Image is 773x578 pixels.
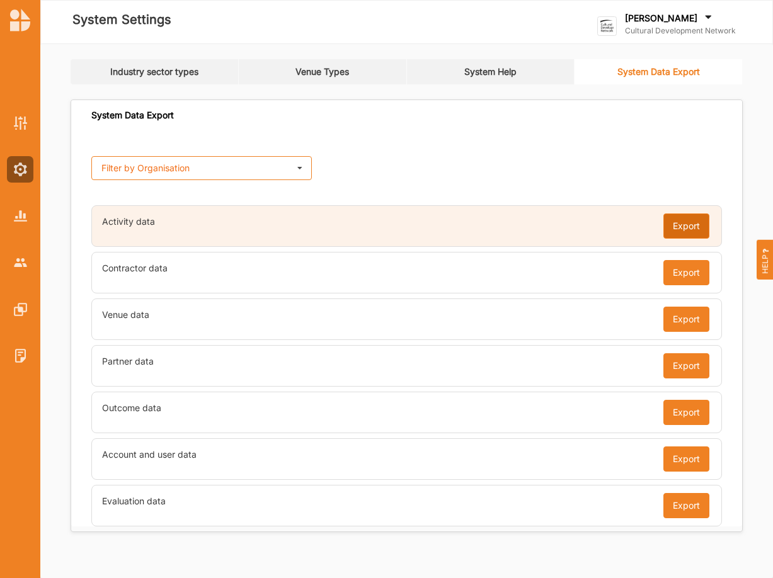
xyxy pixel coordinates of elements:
[102,402,161,420] label: Outcome data
[663,213,709,239] button: Export
[663,353,709,378] button: Export
[7,203,33,229] a: System Reports
[407,59,575,84] a: System Help
[663,446,709,472] button: Export
[101,164,190,173] div: Filter by Organisation
[14,116,27,130] img: Activity Settings
[663,307,709,332] button: Export
[625,13,697,24] label: [PERSON_NAME]
[102,309,149,327] label: Venue data
[102,215,155,234] label: Activity data
[14,258,27,266] img: Accounts & Users
[239,59,407,84] a: Venue Types
[663,260,709,285] button: Export
[7,343,33,369] a: System Logs
[625,26,736,36] label: Cultural Development Network
[663,493,709,518] button: Export
[102,262,168,280] label: Contractor data
[14,303,27,316] img: Features
[91,110,174,121] div: System Data Export
[597,16,617,36] img: logo
[575,59,743,84] a: System Data Export
[102,495,166,513] label: Evaluation data
[7,156,33,183] a: System Settings
[7,296,33,322] a: Features
[71,59,239,84] a: Industry sector types
[663,400,709,425] button: Export
[102,448,197,467] label: Account and user data
[14,349,27,362] img: System Logs
[14,162,27,176] img: System Settings
[7,110,33,136] a: Activity Settings
[102,355,154,373] label: Partner data
[10,9,30,31] img: logo
[72,9,171,30] label: System Settings
[14,210,27,221] img: System Reports
[7,249,33,276] a: Accounts & Users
